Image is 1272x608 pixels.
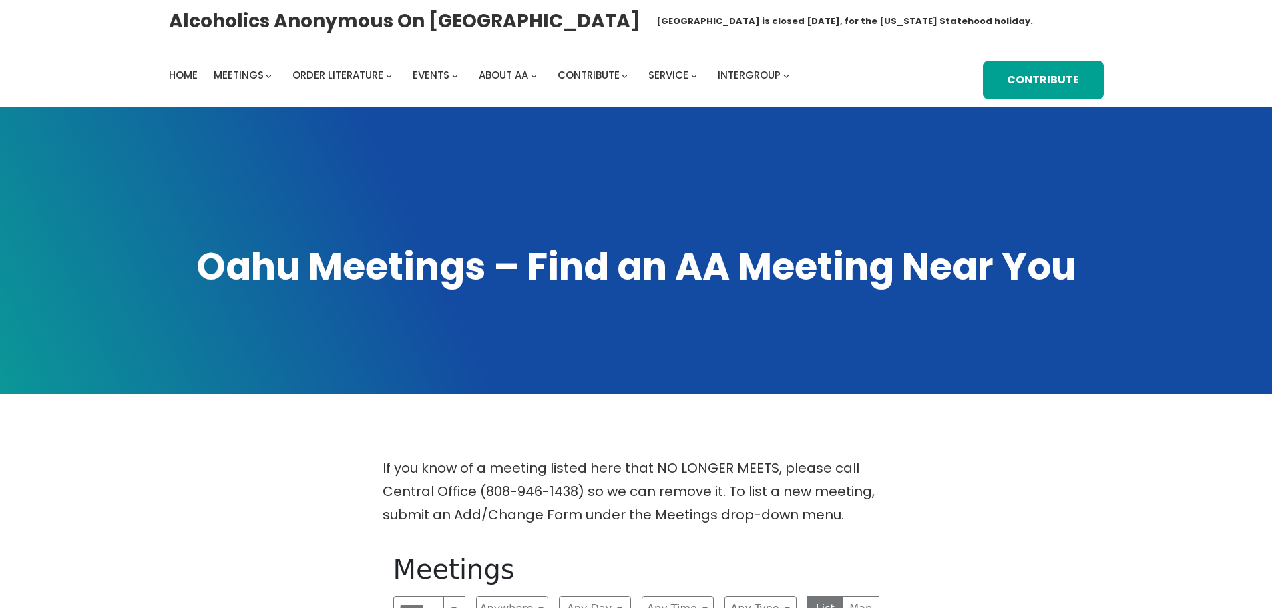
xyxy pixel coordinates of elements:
a: Service [648,66,688,85]
button: Intergroup submenu [783,72,789,78]
a: Contribute [558,66,620,85]
button: Meetings submenu [266,72,272,78]
a: Intergroup [718,66,781,85]
a: Alcoholics Anonymous on [GEOGRAPHIC_DATA] [169,5,640,37]
span: Intergroup [718,68,781,82]
span: Home [169,68,198,82]
button: About AA submenu [531,72,537,78]
span: Service [648,68,688,82]
p: If you know of a meeting listed here that NO LONGER MEETS, please call Central Office (808-946-14... [383,457,890,527]
span: Contribute [558,68,620,82]
a: Events [413,66,449,85]
h1: [GEOGRAPHIC_DATA] is closed [DATE], for the [US_STATE] Statehood holiday. [656,15,1033,28]
span: About AA [479,68,528,82]
nav: Intergroup [169,66,794,85]
a: Contribute [983,61,1103,100]
a: Home [169,66,198,85]
a: About AA [479,66,528,85]
a: Meetings [214,66,264,85]
h1: Meetings [393,553,879,585]
span: Order Literature [292,68,383,82]
button: Contribute submenu [622,72,628,78]
button: Events submenu [452,72,458,78]
button: Service submenu [691,72,697,78]
span: Meetings [214,68,264,82]
span: Events [413,68,449,82]
h1: Oahu Meetings – Find an AA Meeting Near You [169,242,1104,292]
button: Order Literature submenu [386,72,392,78]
